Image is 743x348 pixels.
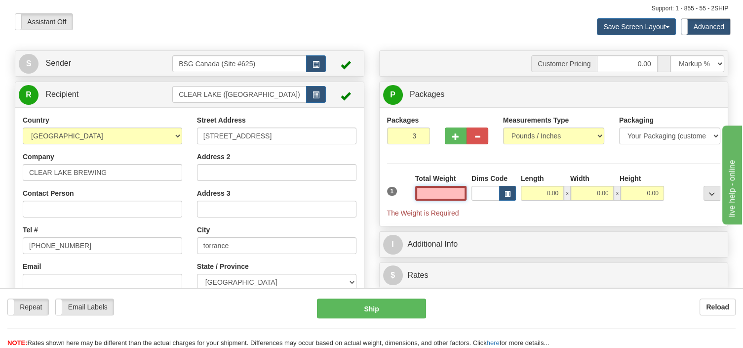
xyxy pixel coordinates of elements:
button: Save Screen Layout [597,18,676,35]
input: Sender Id [172,55,307,72]
iframe: chat widget [720,124,742,224]
label: Country [23,115,49,125]
a: IAdditional Info [383,234,725,255]
div: live help - online [7,6,91,18]
span: P [383,85,403,105]
span: Sender [45,59,71,67]
a: S Sender [19,53,172,74]
label: Measurements Type [503,115,569,125]
label: Email [23,261,41,271]
div: Support: 1 - 855 - 55 - 2SHIP [15,4,728,13]
span: S [19,54,39,74]
button: Ship [317,299,426,318]
label: Repeat [8,299,48,315]
span: x [614,186,621,201]
span: Recipient [45,90,78,98]
span: Packages [410,90,444,98]
div: ... [704,186,720,201]
span: x [564,186,571,201]
span: The Weight is Required [387,209,459,217]
a: R Recipient [19,85,156,105]
label: Width [570,174,589,183]
label: Packaging [619,115,654,125]
a: here [487,339,500,347]
label: Contact Person [23,188,74,198]
a: $Rates [383,265,725,286]
span: $ [383,265,403,285]
label: Total Weight [415,174,456,183]
span: Customer Pricing [531,55,596,72]
label: Email Labels [56,299,114,315]
b: Reload [706,303,729,311]
label: Packages [387,115,419,125]
label: Length [521,174,544,183]
span: R [19,85,39,105]
span: NOTE: [7,339,27,347]
span: 1 [387,187,397,196]
label: Dims Code [471,174,508,183]
a: P Packages [383,85,725,105]
label: Street Address [197,115,246,125]
label: Assistant Off [15,14,73,30]
span: I [383,235,403,255]
label: City [197,225,210,235]
input: Enter a location [197,128,356,144]
label: State / Province [197,261,249,271]
button: Reload [700,299,736,315]
label: Address 3 [197,188,231,198]
label: Height [620,174,641,183]
label: Address 2 [197,152,231,162]
input: Recipient Id [172,86,307,103]
label: Company [23,152,54,162]
label: Advanced [681,19,730,35]
label: Tel # [23,225,38,235]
